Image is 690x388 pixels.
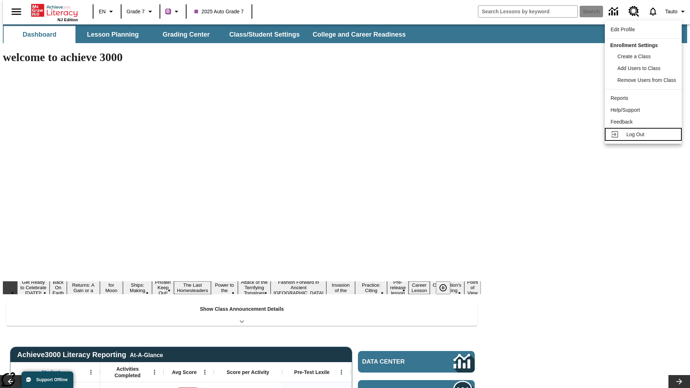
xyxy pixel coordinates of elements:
[626,131,644,137] span: Log Out
[617,77,676,83] span: Remove Users from Class
[610,42,658,48] span: Enrollment Settings
[617,54,651,59] span: Create a Class
[611,27,635,32] span: Edit Profile
[3,6,105,12] body: Maximum 600 characters Press Escape to exit toolbar Press Alt + F10 to reach toolbar
[611,95,628,101] span: Reports
[617,65,661,71] span: Add Users to Class
[611,119,632,125] span: Feedback
[611,107,640,113] span: Help/Support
